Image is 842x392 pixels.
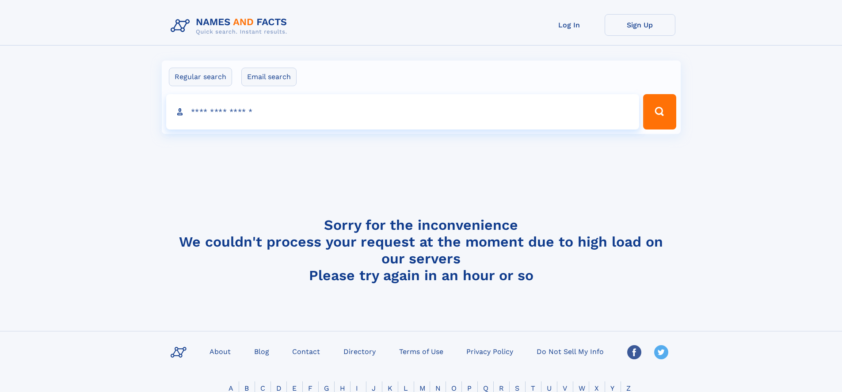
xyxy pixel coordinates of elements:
a: Directory [340,345,379,358]
input: search input [166,94,640,129]
a: Contact [289,345,324,358]
label: Regular search [169,68,232,86]
a: Sign Up [605,14,675,36]
a: Blog [251,345,273,358]
h4: Sorry for the inconvenience We couldn't process your request at the moment due to high load on ou... [167,217,675,284]
img: Twitter [654,345,668,359]
a: Privacy Policy [463,345,517,358]
img: Logo Names and Facts [167,14,294,38]
button: Search Button [643,94,676,129]
img: Facebook [627,345,641,359]
label: Email search [241,68,297,86]
a: Do Not Sell My Info [533,345,607,358]
a: Terms of Use [396,345,447,358]
a: Log In [534,14,605,36]
a: About [206,345,234,358]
